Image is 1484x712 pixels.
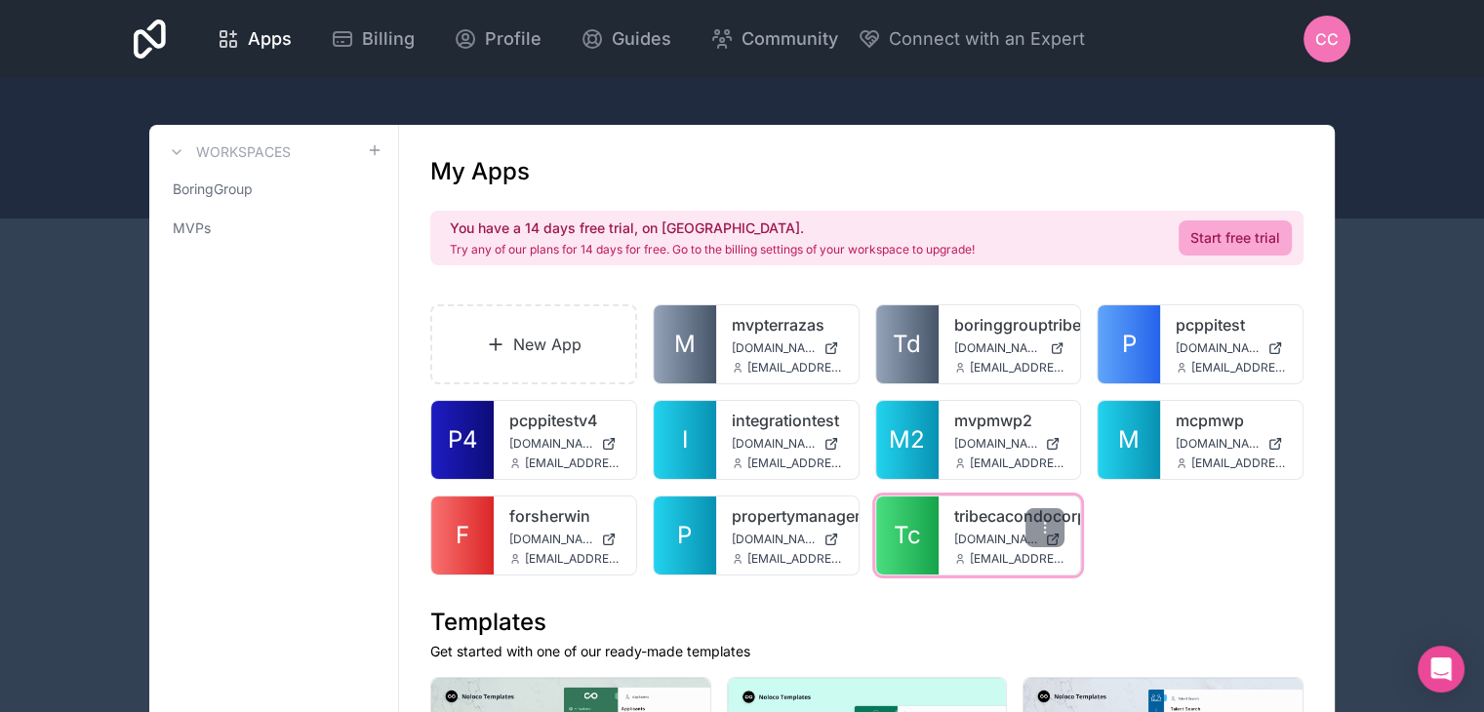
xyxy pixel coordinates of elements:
[1176,340,1260,356] span: [DOMAIN_NAME]
[430,642,1304,661] p: Get started with one of our ready-made templates
[1176,436,1260,452] span: [DOMAIN_NAME]
[954,532,1038,547] span: [DOMAIN_NAME]
[362,25,415,53] span: Billing
[682,424,688,455] span: I
[315,18,430,60] a: Billing
[248,25,292,53] span: Apps
[1176,340,1287,356] a: [DOMAIN_NAME]
[654,305,716,383] a: M
[695,18,854,60] a: Community
[1191,360,1287,376] span: [EMAIL_ADDRESS][DOMAIN_NAME]
[173,179,253,199] span: BoringGroup
[525,551,621,567] span: [EMAIL_ADDRESS][DOMAIN_NAME]
[165,172,382,207] a: BoringGroup
[876,305,939,383] a: Td
[894,520,921,551] span: Tc
[509,504,621,528] a: forsherwin
[1179,220,1292,256] a: Start free trial
[509,436,621,452] a: [DOMAIN_NAME]
[732,409,843,432] a: integrationtest
[954,436,1038,452] span: [DOMAIN_NAME]
[430,304,637,384] a: New App
[1098,305,1160,383] a: P
[954,340,1043,356] span: [DOMAIN_NAME]
[1418,646,1464,692] div: Open Intercom Messenger
[430,607,1304,638] h1: Templates
[747,551,843,567] span: [EMAIL_ADDRESS][DOMAIN_NAME]
[448,424,478,455] span: P4
[485,25,541,53] span: Profile
[732,340,816,356] span: [DOMAIN_NAME]
[1098,401,1160,479] a: M
[1176,409,1287,432] a: mcpmwp
[747,360,843,376] span: [EMAIL_ADDRESS][DOMAIN_NAME]
[970,455,1065,471] span: [EMAIL_ADDRESS][DOMAIN_NAME]
[565,18,687,60] a: Guides
[1122,329,1137,360] span: P
[1315,27,1339,51] span: CC
[858,25,1085,53] button: Connect with an Expert
[450,242,975,257] p: Try any of our plans for 14 days for free. Go to the billing settings of your workspace to upgrade!
[509,409,621,432] a: pcppitestv4
[954,436,1065,452] a: [DOMAIN_NAME]
[732,532,843,547] a: [DOMAIN_NAME]
[732,532,816,547] span: [DOMAIN_NAME]
[893,329,921,360] span: Td
[165,211,382,246] a: MVPs
[196,142,291,162] h3: Workspaces
[732,436,816,452] span: [DOMAIN_NAME]
[456,520,469,551] span: F
[654,401,716,479] a: I
[450,218,975,238] h2: You have a 14 days free trial, on [GEOGRAPHIC_DATA].
[677,520,692,551] span: P
[1176,313,1287,336] a: pcppitest
[654,496,716,574] a: P
[431,496,494,574] a: F
[876,401,939,479] a: M2
[889,25,1085,53] span: Connect with an Expert
[954,313,1065,336] a: boringgrouptribeca
[525,455,621,471] span: [EMAIL_ADDRESS][DOMAIN_NAME]
[201,18,307,60] a: Apps
[1176,436,1287,452] a: [DOMAIN_NAME]
[732,504,843,528] a: propertymanagementssssssss
[970,551,1065,567] span: [EMAIL_ADDRESS][DOMAIN_NAME]
[674,329,696,360] span: M
[732,340,843,356] a: [DOMAIN_NAME]
[954,532,1065,547] a: [DOMAIN_NAME]
[431,401,494,479] a: P4
[954,504,1065,528] a: tribecacondocorp
[876,496,939,574] a: Tc
[509,532,593,547] span: [DOMAIN_NAME]
[889,424,925,455] span: M2
[954,409,1065,432] a: mvpmwp2
[742,25,838,53] span: Community
[509,532,621,547] a: [DOMAIN_NAME]
[509,436,593,452] span: [DOMAIN_NAME]
[438,18,557,60] a: Profile
[1191,455,1287,471] span: [EMAIL_ADDRESS][DOMAIN_NAME]
[165,140,291,164] a: Workspaces
[970,360,1065,376] span: [EMAIL_ADDRESS][DOMAIN_NAME]
[430,156,530,187] h1: My Apps
[173,218,211,238] span: MVPs
[612,25,671,53] span: Guides
[1118,424,1140,455] span: M
[732,313,843,336] a: mvpterrazas
[954,340,1065,356] a: [DOMAIN_NAME]
[732,436,843,452] a: [DOMAIN_NAME]
[747,455,843,471] span: [EMAIL_ADDRESS][DOMAIN_NAME]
